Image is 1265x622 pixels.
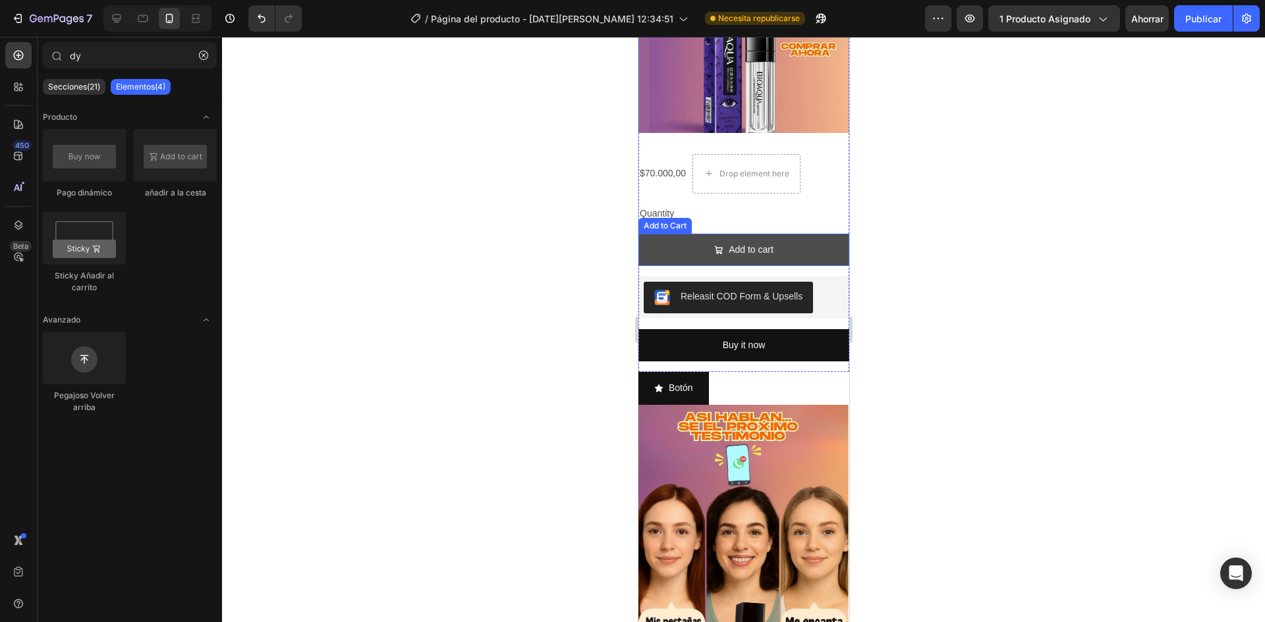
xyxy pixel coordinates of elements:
[1185,13,1222,24] font: Publicar
[988,5,1120,32] button: 1 producto asignado
[638,37,849,622] iframe: Área de diseño
[116,82,165,91] font: Elementos(4)
[43,42,217,68] input: Search Sections & Elements
[1174,5,1233,32] button: Publicar
[718,13,800,23] font: Necesita republicarse
[13,242,28,251] font: Beta
[86,12,92,25] font: 7
[48,82,100,91] font: Secciones(21)
[1125,5,1169,32] button: Ahorrar
[145,188,206,197] font: añadir a la cesta
[196,107,217,128] span: Abrir con palanca
[196,309,217,330] span: Abrir con palanca
[999,13,1090,24] font: 1 producto asignado
[54,390,115,412] font: Pegajoso Volver arriba
[55,271,114,292] font: Sticky Añadir al carrito
[43,112,77,122] font: Producto
[15,141,29,150] font: 450
[248,5,302,32] div: Deshacer/Rehacer
[57,188,112,197] font: Pago dinámico
[425,13,428,24] font: /
[1131,13,1164,24] font: Ahorrar
[1220,557,1252,589] div: Abrir Intercom Messenger
[431,13,673,24] font: Página del producto - [DATE][PERSON_NAME] 12:34:51
[43,315,80,324] font: Avanzado
[5,5,98,32] button: 7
